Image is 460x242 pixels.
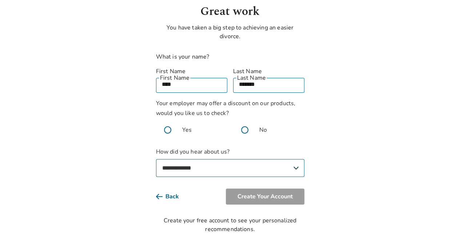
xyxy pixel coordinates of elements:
button: Back [156,189,191,205]
p: You have taken a big step to achieving an easier divorce. [156,23,304,41]
iframe: Chat Widget [424,207,460,242]
label: Last Name [233,67,304,76]
label: First Name [156,67,227,76]
label: What is your name? [156,53,209,61]
div: Create your free account to see your personalized recommendations. [156,216,304,234]
select: How did you hear about us? [156,159,304,177]
span: No [259,126,267,134]
button: Create Your Account [226,189,304,205]
label: How did you hear about us? [156,147,304,177]
span: Yes [182,126,192,134]
span: Your employer may offer a discount on our products, would you like us to check? [156,99,296,117]
h1: Great work [156,3,304,20]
